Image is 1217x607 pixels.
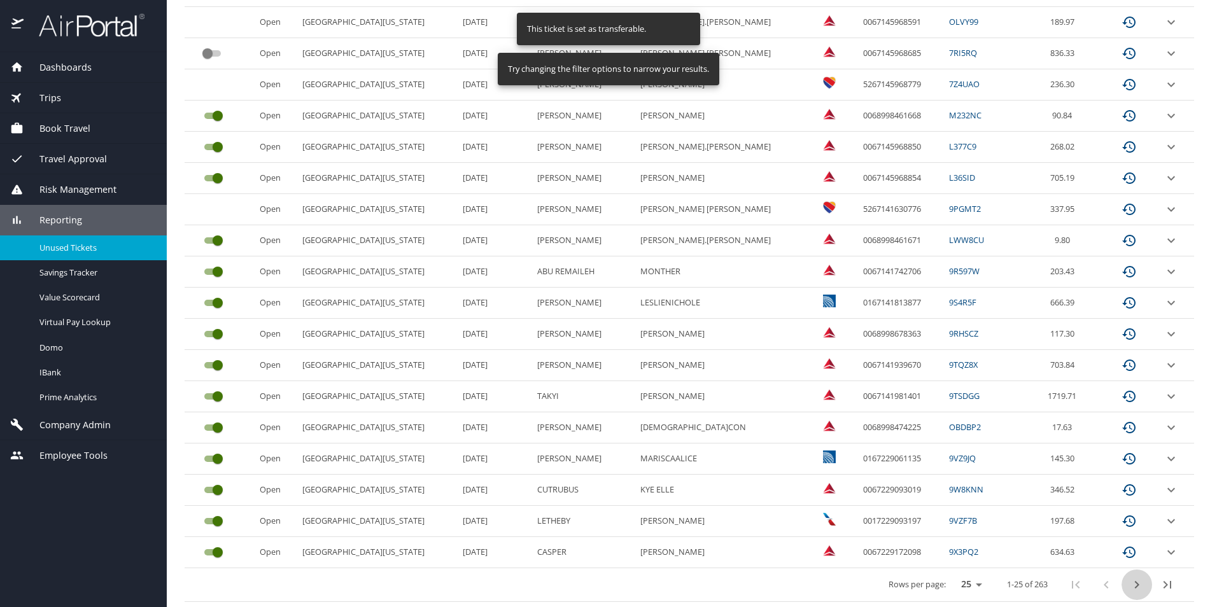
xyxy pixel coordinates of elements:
[858,38,944,69] td: 0067145968685
[1164,108,1179,123] button: expand row
[1164,202,1179,217] button: expand row
[949,359,978,370] a: 9TQZ8X
[11,13,25,38] img: icon-airportal.png
[1152,569,1183,600] button: last page
[297,288,458,319] td: [GEOGRAPHIC_DATA][US_STATE]
[255,256,297,288] td: Open
[1025,412,1104,443] td: 17.63
[949,47,977,59] a: 7RI5RQ
[823,419,836,432] img: Delta Airlines
[39,291,151,303] span: Value Scorecard
[458,475,532,506] td: [DATE]
[458,101,532,132] td: [DATE]
[297,101,458,132] td: [GEOGRAPHIC_DATA][US_STATE]
[858,350,944,381] td: 0067141939670
[949,16,978,27] a: OLVY99
[635,506,806,537] td: [PERSON_NAME]
[635,132,806,163] td: [PERSON_NAME].[PERSON_NAME]
[1164,420,1179,435] button: expand row
[858,7,944,38] td: 0067145968591
[949,297,976,308] a: 9S4R5F
[297,412,458,443] td: [GEOGRAPHIC_DATA][US_STATE]
[532,225,635,256] td: [PERSON_NAME]
[458,69,532,101] td: [DATE]
[1025,101,1104,132] td: 90.84
[1164,389,1179,404] button: expand row
[532,256,635,288] td: ABU REMAILEH
[1025,7,1104,38] td: 189.97
[255,101,297,132] td: Open
[823,295,836,307] img: United Airlines
[635,475,806,506] td: KYE ELLE
[1164,15,1179,30] button: expand row
[24,152,107,166] span: Travel Approval
[24,418,111,432] span: Company Admin
[1122,569,1152,600] button: next page
[635,163,806,194] td: [PERSON_NAME]
[25,13,144,38] img: airportal-logo.png
[458,350,532,381] td: [DATE]
[1164,139,1179,155] button: expand row
[635,412,806,443] td: [DEMOGRAPHIC_DATA]CON
[458,256,532,288] td: [DATE]
[858,288,944,319] td: 0167141813877
[532,132,635,163] td: [PERSON_NAME]
[1164,264,1179,279] button: expand row
[297,475,458,506] td: [GEOGRAPHIC_DATA][US_STATE]
[458,537,532,568] td: [DATE]
[527,17,646,41] div: This ticket is set as transferable.
[297,256,458,288] td: [GEOGRAPHIC_DATA][US_STATE]
[858,475,944,506] td: 0067229093019
[635,537,806,568] td: [PERSON_NAME]
[1025,319,1104,350] td: 117.30
[1025,163,1104,194] td: 705.19
[1025,506,1104,537] td: 197.68
[635,256,806,288] td: MONTHER
[823,513,836,526] img: American Airlines
[532,101,635,132] td: [PERSON_NAME]
[297,381,458,412] td: [GEOGRAPHIC_DATA][US_STATE]
[297,350,458,381] td: [GEOGRAPHIC_DATA][US_STATE]
[949,78,980,90] a: 7Z4UAO
[532,443,635,475] td: [PERSON_NAME]
[255,225,297,256] td: Open
[1025,225,1104,256] td: 9.80
[255,381,297,412] td: Open
[1164,295,1179,310] button: expand row
[458,194,532,225] td: [DATE]
[39,267,151,279] span: Savings Tracker
[297,443,458,475] td: [GEOGRAPHIC_DATA][US_STATE]
[297,69,458,101] td: [GEOGRAPHIC_DATA][US_STATE]
[858,443,944,475] td: 0167229061135
[532,537,635,568] td: CASPER
[24,60,92,74] span: Dashboards
[1025,350,1104,381] td: 703.84
[635,443,806,475] td: MARISCAALICE
[255,7,297,38] td: Open
[24,449,108,463] span: Employee Tools
[635,101,806,132] td: [PERSON_NAME]
[39,366,151,379] span: IBank
[1025,256,1104,288] td: 203.43
[1164,451,1179,466] button: expand row
[635,194,806,225] td: [PERSON_NAME] [PERSON_NAME]
[635,288,806,319] td: LESLIENICHOLE
[255,350,297,381] td: Open
[949,328,978,339] a: 9RHSCZ
[297,225,458,256] td: [GEOGRAPHIC_DATA][US_STATE]
[858,256,944,288] td: 0067141742706
[1025,443,1104,475] td: 145.30
[24,183,116,197] span: Risk Management
[949,390,980,401] a: 9TSDGG
[823,388,836,401] img: Delta Airlines
[858,381,944,412] td: 0067141981401
[458,288,532,319] td: [DATE]
[823,263,836,276] img: Delta Airlines
[1025,69,1104,101] td: 236.30
[1164,77,1179,92] button: expand row
[949,172,975,183] a: L36SID
[255,412,297,443] td: Open
[858,101,944,132] td: 0068998461668
[458,412,532,443] td: [DATE]
[532,319,635,350] td: [PERSON_NAME]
